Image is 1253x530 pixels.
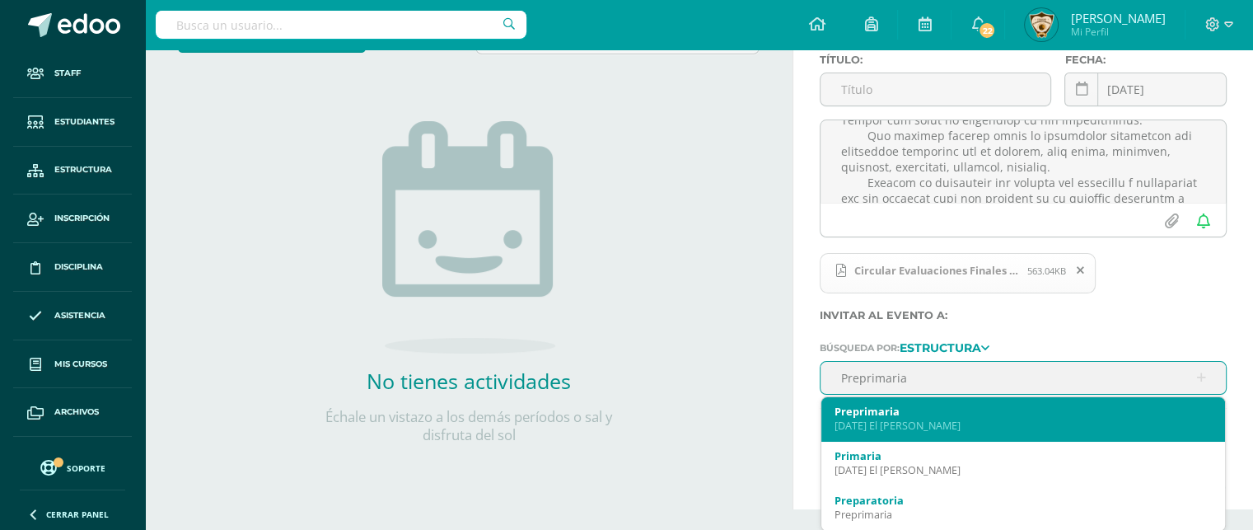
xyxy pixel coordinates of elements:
span: Disciplina [54,260,103,274]
input: Título [821,73,1051,106]
input: Fecha de entrega [1065,73,1226,106]
span: Remover archivo [1067,261,1095,279]
a: Estudiantes [13,98,132,147]
div: Preprimaria [835,508,1212,522]
div: Preprimaria [835,404,1212,419]
span: Circular Evaluaciones Finales Preprimaria p.pdf [820,253,1096,294]
span: Búsqueda por: [820,341,900,353]
a: Staff [13,49,132,98]
span: Circular Evaluaciones Finales Preprimaria p.pdf [846,264,1027,277]
h2: No tienes actividades [304,367,634,395]
div: Primaria [835,448,1212,463]
span: Inscripción [54,212,110,225]
label: Fecha: [1064,54,1227,66]
img: no_activities.png [382,121,555,354]
div: Preparatoria [835,493,1212,508]
a: Estructura [900,341,989,353]
span: Asistencia [54,309,105,322]
strong: Estructura [900,340,981,354]
span: 22 [978,21,996,40]
span: Archivos [54,406,99,419]
label: Título: [820,54,1052,66]
a: Mis cursos [13,340,132,389]
span: Cerrar panel [46,509,109,520]
input: Busca un usuario... [156,11,526,39]
a: Asistencia [13,292,132,340]
p: Échale un vistazo a los demás períodos o sal y disfruta del sol [304,408,634,444]
a: Inscripción [13,195,132,243]
a: Soporte [20,456,125,478]
input: Ej. Primero primaria [821,362,1226,394]
span: Estructura [54,163,112,176]
span: Estudiantes [54,115,115,129]
a: Estructura [13,147,132,195]
div: [DATE] El [PERSON_NAME] [835,463,1212,477]
span: Mi Perfil [1070,25,1165,39]
a: Disciplina [13,243,132,292]
span: 563.04KB [1027,265,1066,277]
span: Staff [54,67,81,80]
span: Mis cursos [54,358,107,371]
img: 7c74505079bcc4778c69fb256aeee4a7.png [1025,8,1058,41]
span: Soporte [67,462,105,474]
span: [PERSON_NAME] [1070,10,1165,26]
a: Archivos [13,388,132,437]
label: Invitar al evento a: [820,309,1227,321]
div: [DATE] El [PERSON_NAME] [835,419,1212,433]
